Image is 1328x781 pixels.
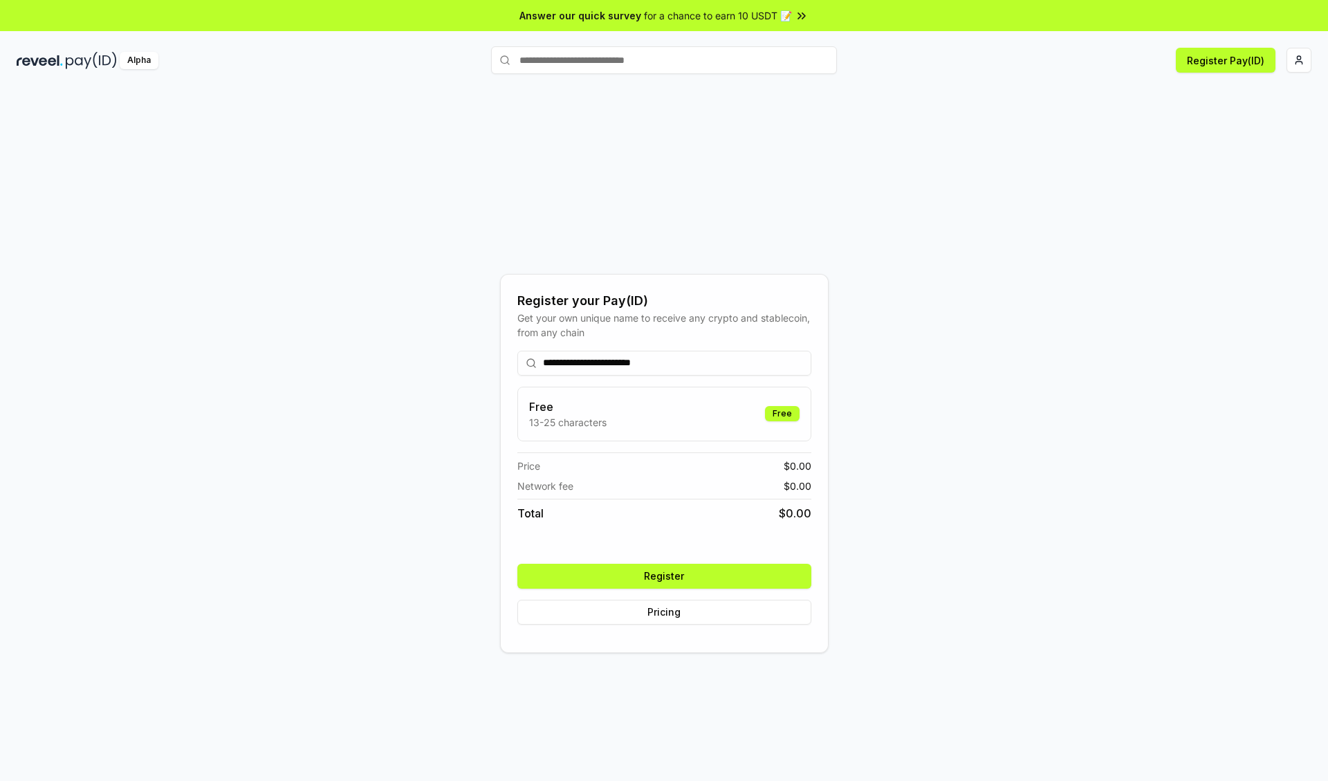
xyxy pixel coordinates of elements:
[17,52,63,69] img: reveel_dark
[517,459,540,473] span: Price
[120,52,158,69] div: Alpha
[517,291,811,311] div: Register your Pay(ID)
[517,600,811,625] button: Pricing
[765,406,800,421] div: Free
[529,398,607,415] h3: Free
[529,415,607,430] p: 13-25 characters
[66,52,117,69] img: pay_id
[519,8,641,23] span: Answer our quick survey
[517,479,573,493] span: Network fee
[784,459,811,473] span: $ 0.00
[517,311,811,340] div: Get your own unique name to receive any crypto and stablecoin, from any chain
[1176,48,1275,73] button: Register Pay(ID)
[517,564,811,589] button: Register
[517,505,544,522] span: Total
[784,479,811,493] span: $ 0.00
[644,8,792,23] span: for a chance to earn 10 USDT 📝
[779,505,811,522] span: $ 0.00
